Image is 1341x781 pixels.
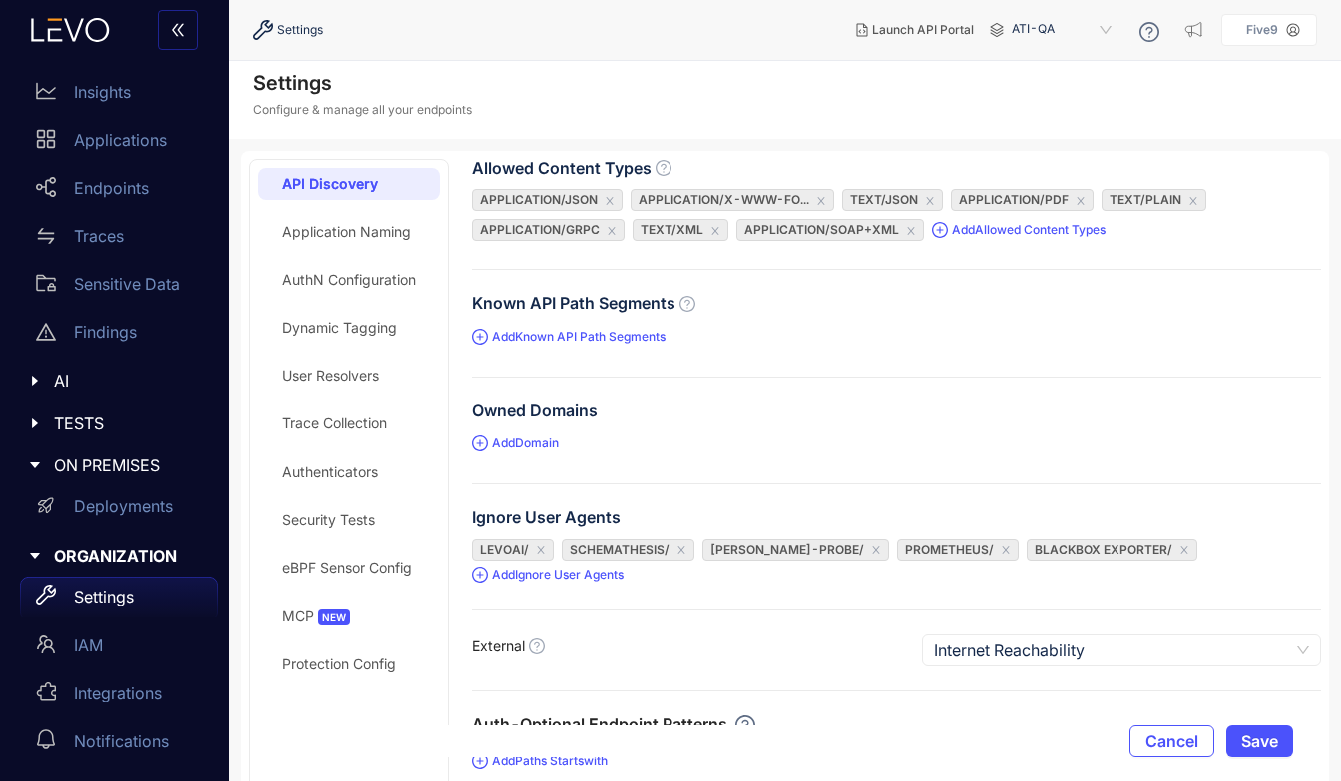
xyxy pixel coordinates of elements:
span: [PERSON_NAME]-probe/ [710,542,864,557]
span: question-circle [656,160,671,176]
div: User Resolvers [282,368,379,384]
span: text/plain [1110,192,1181,207]
a: Integrations [20,673,218,721]
label: Owned Domains [472,401,598,419]
p: Notifications [74,732,169,750]
span: caret-right [28,374,42,388]
span: warning [36,322,56,342]
button: Cancel [1129,725,1214,757]
span: Add Domain [472,433,559,453]
span: close [925,196,935,206]
span: Add Paths Startswith [472,751,608,771]
span: application/grpc [480,222,600,237]
span: question-circle [679,296,695,312]
span: close [871,545,881,555]
span: team [36,634,56,654]
span: Settings [277,23,323,37]
div: TESTS [12,402,218,444]
div: API Discovery [282,176,378,192]
span: Add Known API Path Segments [472,327,666,347]
span: Add Ignore User Agents [472,565,624,585]
span: Add Allowed Content Types [932,220,1106,240]
p: Findings [74,323,137,341]
span: close [605,196,615,206]
button: Save [1226,725,1293,757]
span: schemathesis/ [570,542,670,557]
span: plus-circle [472,753,488,769]
h4: Settings [253,71,472,95]
div: Authenticators [282,464,378,480]
span: plus-circle [472,329,488,345]
span: plus-circle [472,435,488,451]
div: AuthN Configuration [282,272,416,288]
span: application/pdf [959,192,1069,207]
a: Sensitive Data [20,264,218,312]
span: close [607,226,617,236]
a: Deployments [20,487,218,535]
span: question-circle [529,638,545,654]
span: double-left [170,22,186,40]
span: Cancel [1145,732,1198,750]
span: Blackbox Exporter/ [1035,542,1172,557]
span: caret-right [28,549,42,563]
span: ATI-QA [1012,14,1116,46]
div: Application Naming [282,224,411,240]
a: Endpoints [20,168,218,216]
span: application/soap+xml [744,222,899,237]
p: Traces [74,227,124,245]
button: double-left [158,10,198,50]
span: swap [36,226,56,246]
span: Prometheus/ [905,542,994,557]
span: TESTS [54,414,202,432]
a: Traces [20,216,218,264]
a: Applications [20,120,218,168]
span: NEW [318,609,350,625]
span: application/x-www-fo... [639,192,809,207]
span: Save [1241,732,1278,750]
label: Known API Path Segments [472,294,695,312]
span: Internet Reachability [934,635,1309,665]
div: Dynamic Tagging [282,320,397,336]
a: Findings [20,312,218,360]
p: Endpoints [74,179,149,197]
span: caret-right [28,458,42,472]
span: close [816,196,826,206]
span: application/json [480,192,598,207]
div: Security Tests [282,512,375,528]
span: close [1188,196,1198,206]
div: ORGANIZATION [12,535,218,577]
span: close [536,545,546,555]
a: Settings [20,577,218,625]
a: IAM [20,625,218,673]
label: External [472,638,545,654]
p: Configure & manage all your endpoints [253,103,472,117]
span: levoai/ [480,542,529,557]
p: Five9 [1246,23,1278,37]
a: Insights [20,72,218,120]
div: Trace Collection [282,415,387,431]
span: plus-circle [472,567,488,583]
span: AI [54,372,202,390]
label: Allowed Content Types [472,159,671,177]
span: close [676,545,686,555]
div: Auth-Optional Endpoint Patterns [472,715,755,735]
span: caret-right [28,416,42,430]
span: close [1001,545,1011,555]
p: Applications [74,131,167,149]
span: close [906,226,916,236]
span: close [1076,196,1086,206]
div: Protection Config [282,656,396,672]
span: Launch API Portal [872,23,974,37]
span: close [1179,545,1189,555]
a: Notifications [20,721,218,769]
div: AI [12,360,218,401]
span: text/json [850,192,918,207]
p: Settings [74,588,134,606]
span: CATALOG [54,42,202,60]
div: MCP [282,608,354,624]
p: Sensitive Data [74,275,180,293]
p: Integrations [74,684,162,702]
p: Deployments [74,497,173,515]
label: Ignore User Agents [472,508,621,526]
span: text/xml [641,222,703,237]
